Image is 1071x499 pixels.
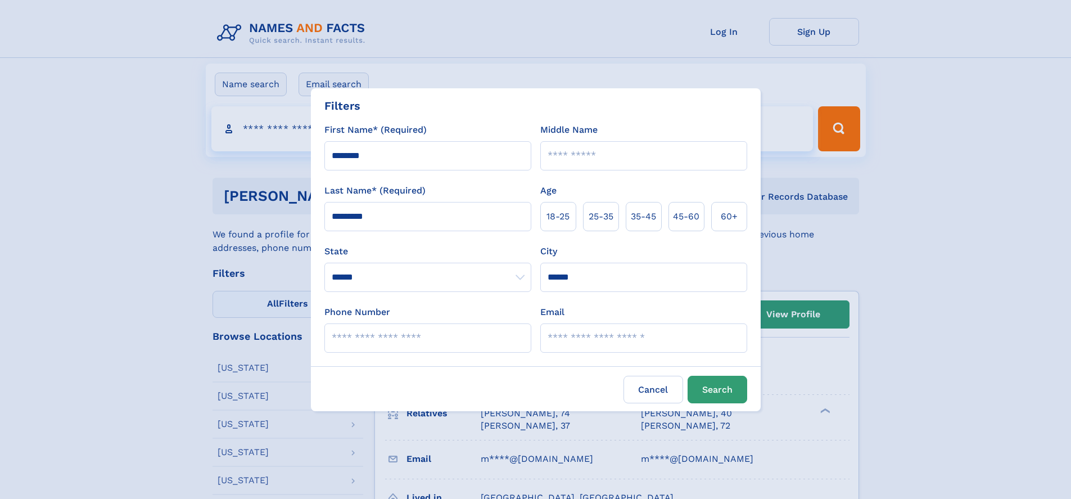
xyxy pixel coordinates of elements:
label: Middle Name [540,123,598,137]
label: Phone Number [324,305,390,319]
label: Last Name* (Required) [324,184,426,197]
div: Filters [324,97,360,114]
label: Cancel [623,376,683,403]
label: State [324,245,531,258]
label: City [540,245,557,258]
label: Age [540,184,557,197]
span: 60+ [721,210,738,223]
label: First Name* (Required) [324,123,427,137]
button: Search [688,376,747,403]
span: 45‑60 [673,210,699,223]
label: Email [540,305,564,319]
span: 35‑45 [631,210,656,223]
span: 25‑35 [589,210,613,223]
span: 18‑25 [546,210,570,223]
